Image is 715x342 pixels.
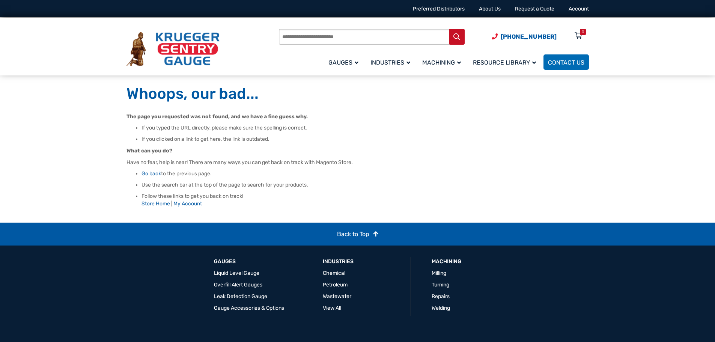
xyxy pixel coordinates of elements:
a: Resource Library [468,53,543,71]
li: If you clicked on a link to get here, the link is outdated. [141,136,589,143]
li: to the previous page. [141,170,589,178]
a: Milling [432,270,446,276]
span: Machining [422,59,461,66]
a: Machining [418,53,468,71]
a: Wastewater [323,293,351,300]
strong: What can you do? [126,148,172,154]
a: Gauge Accessories & Options [214,305,284,311]
a: Leak Detection Gauge [214,293,267,300]
a: Gauges [324,53,366,71]
a: Phone Number (920) 434-8860 [492,32,557,41]
a: Contact Us [543,54,589,70]
img: Krueger Sentry Gauge [126,32,220,66]
span: Industries [370,59,410,66]
a: Preferred Distributors [413,6,465,12]
strong: The page you requested was not found, and we have a fine guess why. [126,113,308,120]
a: Welding [432,305,450,311]
span: Gauges [328,59,358,66]
a: Go back [141,170,161,177]
a: My Account [173,200,202,207]
a: Liquid Level Gauge [214,270,259,276]
h1: Whoops, our bad... [126,84,589,103]
li: Follow these links to get you back on track! [141,193,589,208]
div: 0 [582,29,584,35]
a: Repairs [432,293,450,300]
li: If you typed the URL directly, please make sure the spelling is correct. [141,124,589,132]
span: Resource Library [473,59,536,66]
span: Contact Us [548,59,584,66]
a: Industries [323,258,354,265]
a: About Us [479,6,501,12]
span: [PHONE_NUMBER] [501,33,557,40]
a: GAUGES [214,258,236,265]
a: Petroleum [323,282,348,288]
li: Use the search bar at the top of the page to search for your products. [141,181,589,189]
a: Account [569,6,589,12]
a: Machining [432,258,461,265]
a: Store Home [141,200,170,207]
span: | [171,200,172,207]
a: View All [323,305,341,311]
a: Request a Quote [515,6,554,12]
a: Industries [366,53,418,71]
a: Turning [432,282,449,288]
a: Chemical [323,270,345,276]
a: Overfill Alert Gauges [214,282,262,288]
p: Have no fear, help is near! There are many ways you can get back on track with Magento Store. [126,158,589,166]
